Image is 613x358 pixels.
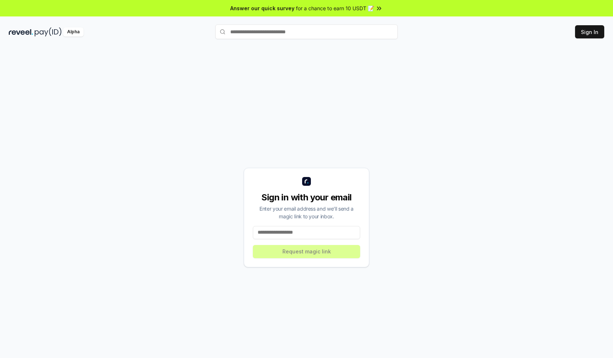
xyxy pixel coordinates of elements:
[302,177,311,186] img: logo_small
[253,192,360,203] div: Sign in with your email
[296,4,374,12] span: for a chance to earn 10 USDT 📝
[63,27,84,37] div: Alpha
[35,27,62,37] img: pay_id
[230,4,294,12] span: Answer our quick survey
[9,27,33,37] img: reveel_dark
[575,25,604,38] button: Sign In
[253,205,360,220] div: Enter your email address and we’ll send a magic link to your inbox.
